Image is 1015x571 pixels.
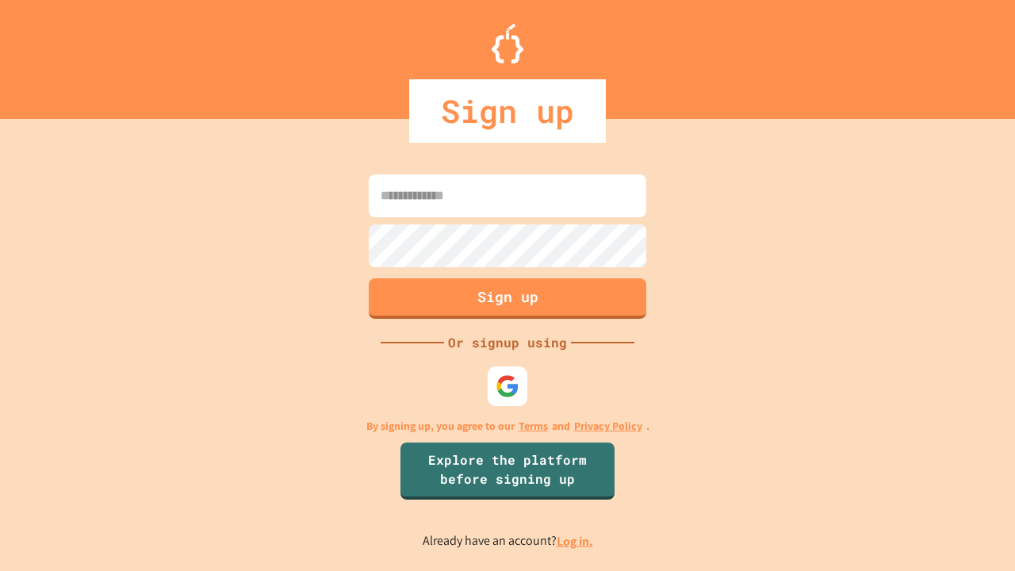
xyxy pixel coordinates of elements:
[409,79,606,143] div: Sign up
[496,374,519,398] img: google-icon.svg
[492,24,523,63] img: Logo.svg
[423,531,593,551] p: Already have an account?
[444,333,571,352] div: Or signup using
[574,418,642,435] a: Privacy Policy
[369,278,646,319] button: Sign up
[366,418,649,435] p: By signing up, you agree to our and .
[519,418,548,435] a: Terms
[557,533,593,550] a: Log in.
[400,443,615,500] a: Explore the platform before signing up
